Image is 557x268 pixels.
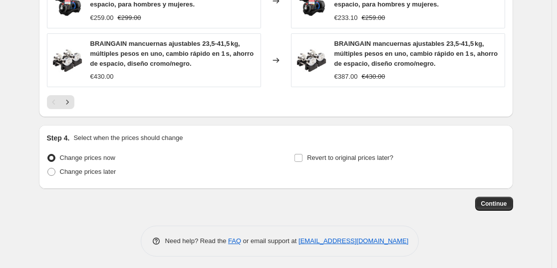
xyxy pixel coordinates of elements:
[90,13,114,23] div: €259.00
[334,40,498,67] span: BRAINGAIN mancuernas ajustables 23,5‑41,5 kg, múltiples pesos en uno, cambio rápido en 1 s, ahorr...
[475,197,513,211] button: Continue
[47,133,70,143] h2: Step 4.
[241,237,298,245] span: or email support at
[52,45,82,75] img: 61PIqG6_pEL_80x.jpg
[47,95,74,109] nav: Pagination
[296,45,326,75] img: 61PIqG6_pEL_80x.jpg
[60,154,115,161] span: Change prices now
[362,13,385,23] strike: €259.00
[334,72,358,82] div: €387.00
[73,133,183,143] p: Select when the prices should change
[165,237,229,245] span: Need help? Read the
[118,13,141,23] strike: €299.00
[307,154,393,161] span: Revert to original prices later?
[90,72,114,82] div: €430.00
[334,13,358,23] div: €233.10
[481,200,507,208] span: Continue
[60,168,116,175] span: Change prices later
[228,237,241,245] a: FAQ
[60,95,74,109] button: Next
[362,72,385,82] strike: €430.00
[298,237,408,245] a: [EMAIL_ADDRESS][DOMAIN_NAME]
[90,40,254,67] span: BRAINGAIN mancuernas ajustables 23,5‑41,5 kg, múltiples pesos en uno, cambio rápido en 1 s, ahorr...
